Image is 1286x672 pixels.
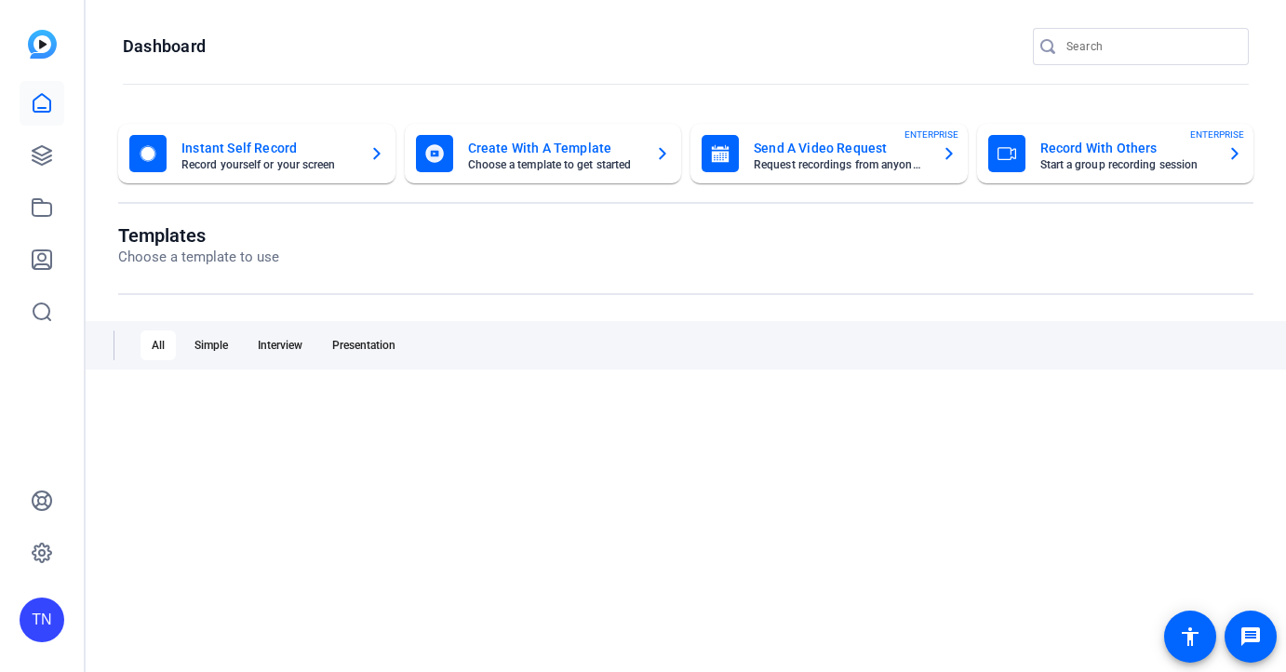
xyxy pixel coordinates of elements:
mat-card-subtitle: Start a group recording session [1040,159,1213,170]
div: Presentation [321,330,407,360]
input: Search [1066,35,1234,58]
mat-card-subtitle: Request recordings from anyone, anywhere [754,159,927,170]
div: TN [20,598,64,642]
mat-icon: message [1239,625,1262,648]
mat-card-title: Instant Self Record [181,137,355,159]
h1: Dashboard [123,35,206,58]
div: All [141,330,176,360]
mat-card-title: Record With Others [1040,137,1213,159]
h1: Templates [118,224,279,247]
mat-card-subtitle: Record yourself or your screen [181,159,355,170]
button: Create With A TemplateChoose a template to get started [405,124,682,183]
button: Instant Self RecordRecord yourself or your screen [118,124,395,183]
div: Interview [247,330,314,360]
mat-card-title: Send A Video Request [754,137,927,159]
button: Send A Video RequestRequest recordings from anyone, anywhereENTERPRISE [690,124,968,183]
mat-icon: accessibility [1179,625,1201,648]
div: Simple [183,330,239,360]
mat-card-title: Create With A Template [468,137,641,159]
span: ENTERPRISE [1190,128,1244,141]
span: ENTERPRISE [904,128,958,141]
img: blue-gradient.svg [28,30,57,59]
p: Choose a template to use [118,247,279,268]
button: Record With OthersStart a group recording sessionENTERPRISE [977,124,1254,183]
mat-card-subtitle: Choose a template to get started [468,159,641,170]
